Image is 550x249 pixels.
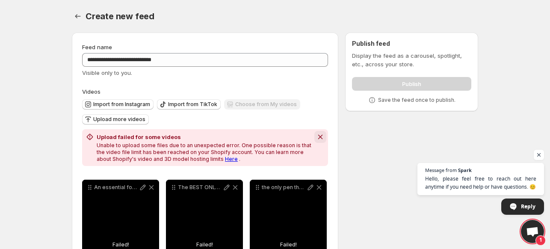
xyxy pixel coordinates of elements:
[82,99,154,110] button: Import from Instagram
[82,114,149,124] button: Upload more videos
[521,199,535,214] span: Reply
[93,101,150,108] span: Import from Instagram
[97,133,313,141] h2: Upload failed for some videos
[225,156,238,162] a: Here
[458,168,472,172] span: Spark
[352,39,471,48] h2: Publish feed
[93,116,145,123] span: Upload more videos
[178,184,222,191] p: The BEST ONLY way to touch up your makeup using our Touch Up 4-in-1 Makeup Pen Perfect for travel...
[535,235,546,246] span: 1
[82,69,132,76] span: Visible only to you.
[168,101,217,108] span: Import from TikTok
[352,51,471,68] p: Display the feed as a carousel, spotlight, etc., across your store.
[262,184,306,191] p: the only pen that can do it all linkinbio Our Touch Up 4-in-1 Makeup Pen is the perfect product t...
[94,184,139,191] p: An essential for your purse linkinbio Our Touch Up 4-in-1 Makeup Pen is the perfect product to ca...
[314,131,326,143] button: Dismiss notification
[82,88,101,95] span: Videos
[521,220,544,243] div: Open chat
[72,10,84,22] button: Settings
[425,168,457,172] span: Message from
[425,175,536,191] span: Hello, please feel free to reach out here anytime if you need help or have questions. 😊
[82,44,112,50] span: Feed name
[86,11,154,21] span: Create new feed
[157,99,221,110] button: Import from TikTok
[97,142,313,163] p: Unable to upload some files due to an unexpected error. One possible reason is that the video fil...
[378,97,455,104] p: Save the feed once to publish.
